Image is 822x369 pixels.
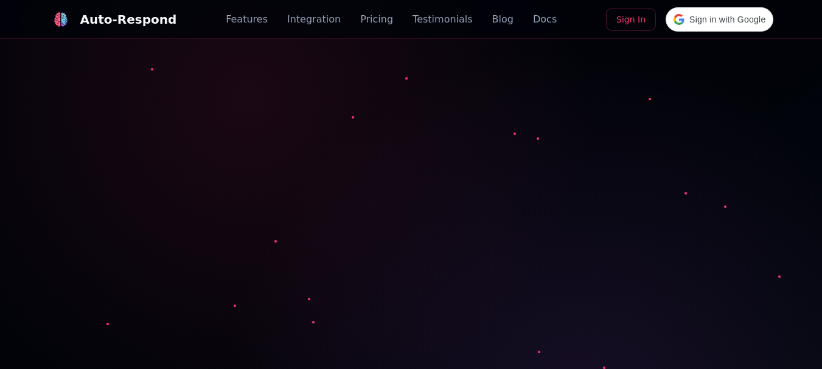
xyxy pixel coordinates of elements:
a: Features [226,12,268,27]
a: Auto-Respond [49,7,177,32]
a: Testimonials [413,12,473,27]
a: Docs [533,12,557,27]
div: Auto-Respond [80,11,177,28]
a: Sign In [606,8,656,31]
a: Pricing [360,12,393,27]
span: Sign in with Google [689,13,765,26]
a: Blog [492,12,514,27]
img: logo.svg [53,12,68,27]
a: Integration [287,12,341,27]
div: Sign in with Google [666,7,773,32]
